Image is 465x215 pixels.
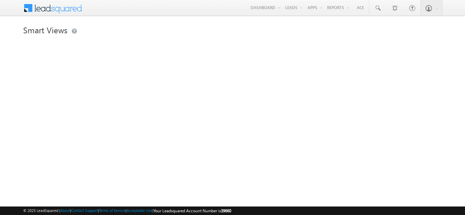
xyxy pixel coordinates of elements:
a: Acceptable Use [127,208,153,213]
a: Contact Support [71,208,98,213]
a: About [60,208,70,213]
span: 39660 [221,208,231,213]
span: © 2025 LeadSquared | | | | | [23,208,231,214]
a: Terms of Service [99,208,126,213]
span: Your Leadsquared Account Number is [154,208,231,213]
span: Smart Views [23,24,67,35]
